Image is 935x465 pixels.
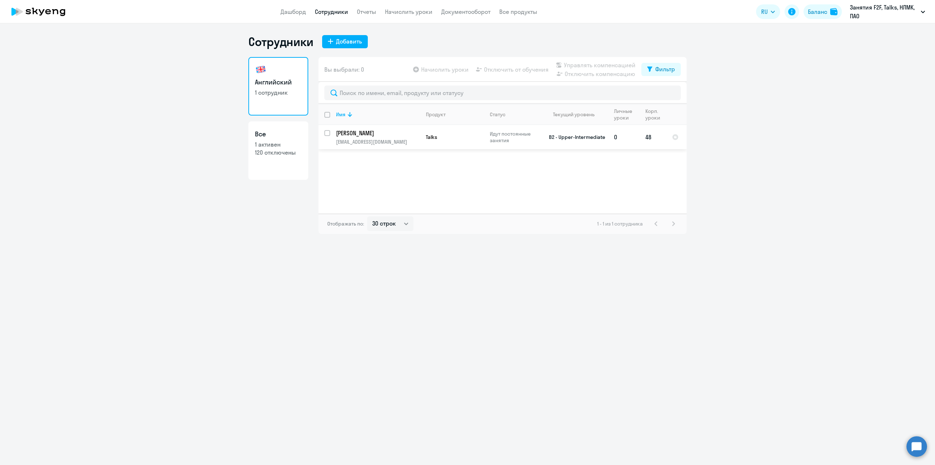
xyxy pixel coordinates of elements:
[248,121,308,180] a: Все1 активен120 отключены
[614,108,634,121] div: Личные уроки
[846,3,929,20] button: Занятия F2F, Talks, НЛМК, ПАО
[322,35,368,48] button: Добавить
[490,131,540,144] p: Идут постоянные занятия
[324,86,681,100] input: Поиск по имени, email, продукту или статусу
[324,65,364,74] span: Вы выбрали: 0
[280,8,306,15] a: Дашборд
[804,4,842,19] button: Балансbalance
[336,139,420,145] p: [EMAIL_ADDRESS][DOMAIN_NAME]
[255,64,267,75] img: english
[315,8,348,15] a: Сотрудники
[248,57,308,116] a: Английский1 сотрудник
[546,111,608,118] div: Текущий уровень
[426,111,446,118] div: Продукт
[553,111,595,118] div: Текущий уровень
[850,3,918,20] p: Занятия F2F, Talks, НЛМК, ПАО
[645,108,661,121] div: Корп. уроки
[248,34,313,49] h1: Сотрудники
[830,8,837,15] img: balance
[641,63,681,76] button: Фильтр
[336,129,420,137] a: [PERSON_NAME]
[336,111,420,118] div: Имя
[385,8,432,15] a: Начислить уроки
[441,8,491,15] a: Документооборот
[255,140,302,148] p: 1 активен
[490,111,540,118] div: Статус
[255,77,302,87] h3: Английский
[597,220,643,227] span: 1 - 1 из 1 сотрудника
[357,8,376,15] a: Отчеты
[490,111,505,118] div: Статус
[255,148,302,156] p: 120 отключены
[336,111,346,118] div: Имя
[336,129,419,137] p: [PERSON_NAME]
[640,125,666,149] td: 48
[761,7,768,16] span: RU
[499,8,537,15] a: Все продукты
[655,65,675,73] div: Фильтр
[614,108,639,121] div: Личные уроки
[327,220,364,227] span: Отображать по:
[608,125,640,149] td: 0
[808,7,827,16] div: Баланс
[540,125,608,149] td: B2 - Upper-Intermediate
[336,37,362,46] div: Добавить
[645,108,666,121] div: Корп. уроки
[756,4,780,19] button: RU
[255,129,302,139] h3: Все
[255,88,302,97] p: 1 сотрудник
[426,134,437,140] span: Talks
[426,111,484,118] div: Продукт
